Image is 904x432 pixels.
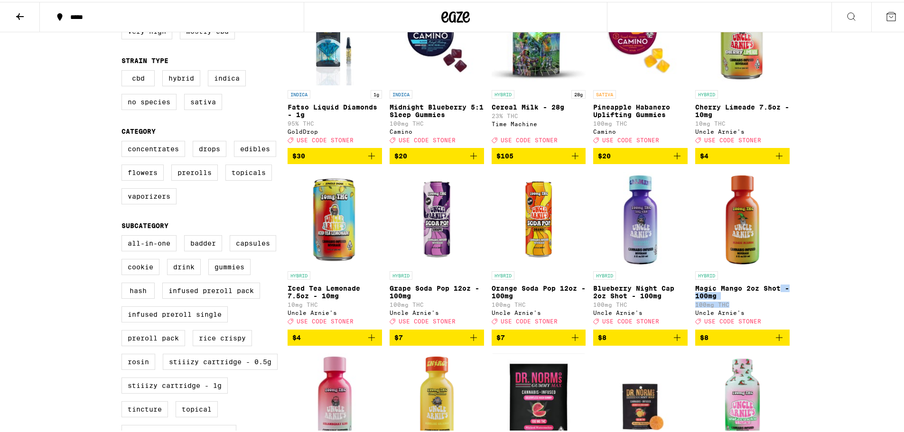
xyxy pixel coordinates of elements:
p: 100mg THC [390,119,484,125]
label: Hybrid [162,68,200,84]
p: Fatso Liquid Diamonds - 1g [288,101,382,117]
label: Rosin [121,352,155,368]
p: 10mg THC [695,119,790,125]
span: $8 [700,332,708,340]
img: Uncle Arnie's - Magic Mango 2oz Shot - 100mg [695,170,790,265]
span: USE CODE STONER [501,135,558,141]
span: $8 [598,332,606,340]
span: $20 [598,150,611,158]
span: USE CODE STONER [399,135,456,141]
span: USE CODE STONER [297,135,354,141]
img: Uncle Arnie's - Iced Tea Lemonade 7.5oz - 10mg [288,170,382,265]
label: Vaporizers [121,186,177,202]
img: Uncle Arnie's - Grape Soda Pop 12oz - 100mg [390,170,484,265]
span: $105 [496,150,513,158]
label: Tincture [121,399,168,415]
button: Add to bag [695,328,790,344]
label: CBD [121,68,155,84]
label: Prerolls [171,163,218,179]
p: 100mg THC [492,300,586,306]
label: Drops [193,139,226,155]
label: Infused Preroll Single [121,304,228,321]
p: Iced Tea Lemonade 7.5oz - 10mg [288,283,382,298]
p: HYBRID [390,269,412,278]
legend: Category [121,126,156,133]
button: Add to bag [593,146,688,162]
label: STIIIZY Cartridge - 0.5g [163,352,278,368]
label: Flowers [121,163,164,179]
a: Open page for Blueberry Night Cap 2oz Shot - 100mg from Uncle Arnie's [593,170,688,327]
span: USE CODE STONER [602,135,659,141]
p: 100mg THC [695,300,790,306]
label: Rice Crispy [193,328,252,344]
p: HYBRID [492,269,514,278]
span: USE CODE STONER [602,317,659,323]
legend: Strain Type [121,55,168,63]
span: $4 [700,150,708,158]
span: $20 [394,150,407,158]
label: Gummies [208,257,251,273]
a: Open page for Orange Soda Pop 12oz - 100mg from Uncle Arnie's [492,170,586,327]
div: Uncle Arnie's [390,308,484,314]
p: HYBRID [593,269,616,278]
span: USE CODE STONER [704,317,761,323]
legend: Subcategory [121,220,168,228]
span: $4 [292,332,301,340]
label: Edibles [234,139,276,155]
span: USE CODE STONER [399,317,456,323]
button: Add to bag [288,146,382,162]
img: Uncle Arnie's - Orange Soda Pop 12oz - 100mg [492,170,586,265]
p: 100mg THC [593,300,688,306]
img: Uncle Arnie's - Blueberry Night Cap 2oz Shot - 100mg [593,170,688,265]
div: GoldDrop [288,127,382,133]
p: Cherry Limeade 7.5oz - 10mg [695,101,790,117]
p: Grape Soda Pop 12oz - 100mg [390,283,484,298]
label: Indica [208,68,246,84]
button: Add to bag [288,328,382,344]
span: $7 [496,332,505,340]
label: Topical [176,399,218,415]
label: Cookie [121,257,159,273]
label: All-In-One [121,233,177,249]
div: Camino [390,127,484,133]
label: Topicals [225,163,272,179]
label: Hash [121,281,155,297]
div: Uncle Arnie's [492,308,586,314]
label: STIIIZY Cartridge - 1g [121,376,228,392]
p: 1g [371,88,382,97]
span: Hi. Need any help? [6,7,68,14]
p: Magic Mango 2oz Shot - 100mg [695,283,790,298]
p: INDICA [288,88,310,97]
span: USE CODE STONER [704,135,761,141]
div: Uncle Arnie's [695,308,790,314]
p: SATIVA [593,88,616,97]
p: 28g [571,88,586,97]
p: HYBRID [492,88,514,97]
span: USE CODE STONER [297,317,354,323]
div: Uncle Arnie's [695,127,790,133]
label: Drink [167,257,201,273]
label: Badder [184,233,222,249]
button: Add to bag [695,146,790,162]
p: Blueberry Night Cap 2oz Shot - 100mg [593,283,688,298]
p: HYBRID [695,88,718,97]
div: Time Machine [492,119,586,125]
div: Uncle Arnie's [593,308,688,314]
div: Camino [593,127,688,133]
label: Infused Preroll Pack [162,281,260,297]
button: Add to bag [492,328,586,344]
span: $30 [292,150,305,158]
p: Orange Soda Pop 12oz - 100mg [492,283,586,298]
button: Add to bag [390,146,484,162]
span: USE CODE STONER [501,317,558,323]
div: Uncle Arnie's [288,308,382,314]
button: Add to bag [390,328,484,344]
p: 100mg THC [593,119,688,125]
label: Sativa [184,92,222,108]
p: 95% THC [288,119,382,125]
p: 100mg THC [390,300,484,306]
label: No Species [121,92,177,108]
label: Capsules [230,233,276,249]
p: HYBRID [288,269,310,278]
button: Add to bag [492,146,586,162]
